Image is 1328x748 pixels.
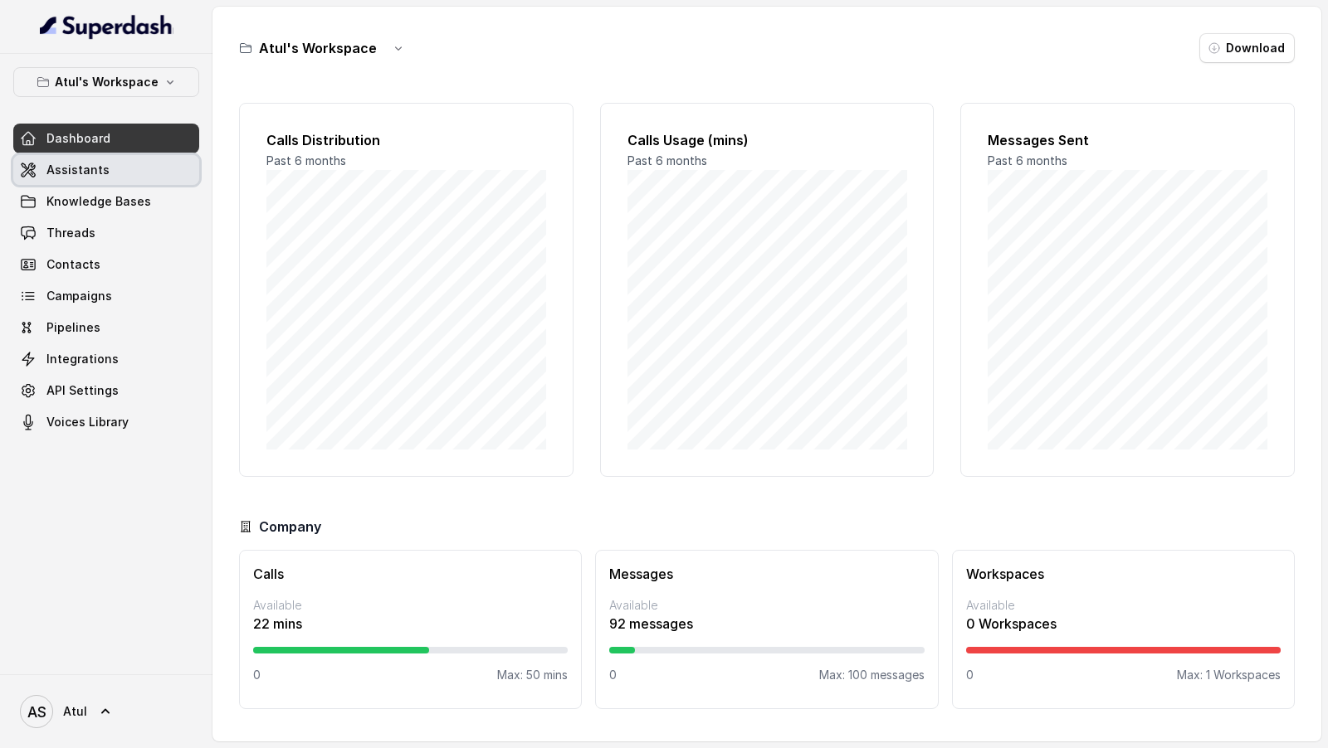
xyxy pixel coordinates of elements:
button: Atul's Workspace [13,67,199,97]
a: Campaigns [13,281,199,311]
h2: Messages Sent [988,130,1267,150]
a: Integrations [13,344,199,374]
a: Dashboard [13,124,199,153]
a: Threads [13,218,199,248]
p: 0 Workspaces [966,614,1281,634]
a: Knowledge Bases [13,187,199,216]
p: Available [966,597,1281,614]
p: 92 messages [609,614,924,634]
p: Atul's Workspace [55,72,159,92]
span: Integrations [46,351,119,367]
h3: Messages [609,564,924,584]
a: Voices Library [13,407,199,437]
h3: Company [259,517,321,537]
a: Atul [13,688,199,735]
button: Download [1199,33,1295,63]
text: AS [27,703,46,721]
span: Dashboard [46,130,110,147]
p: Available [253,597,568,614]
span: Past 6 months [627,153,707,168]
span: Contacts [46,256,100,273]
span: Pipelines [46,319,100,336]
span: Past 6 months [988,153,1067,168]
span: Past 6 months [266,153,346,168]
p: Max: 50 mins [497,667,568,683]
h3: Calls [253,564,568,584]
a: Assistants [13,155,199,185]
p: Max: 1 Workspaces [1177,667,1281,683]
span: Atul [63,703,87,720]
h2: Calls Distribution [266,130,546,150]
a: Pipelines [13,313,199,342]
p: 0 [966,667,974,683]
p: Available [609,597,924,614]
span: Assistants [46,162,110,178]
p: Max: 100 messages [819,667,925,683]
a: Contacts [13,250,199,279]
h3: Workspaces [966,564,1281,584]
span: API Settings [46,382,119,399]
span: Voices Library [46,414,129,430]
span: Campaigns [46,288,112,304]
img: light.svg [40,13,173,40]
h3: Atul's Workspace [259,38,377,58]
span: Threads [46,225,95,241]
p: 22 mins [253,614,568,634]
a: API Settings [13,376,199,406]
h2: Calls Usage (mins) [627,130,907,150]
span: Knowledge Bases [46,193,151,210]
p: 0 [253,667,261,683]
p: 0 [609,667,617,683]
